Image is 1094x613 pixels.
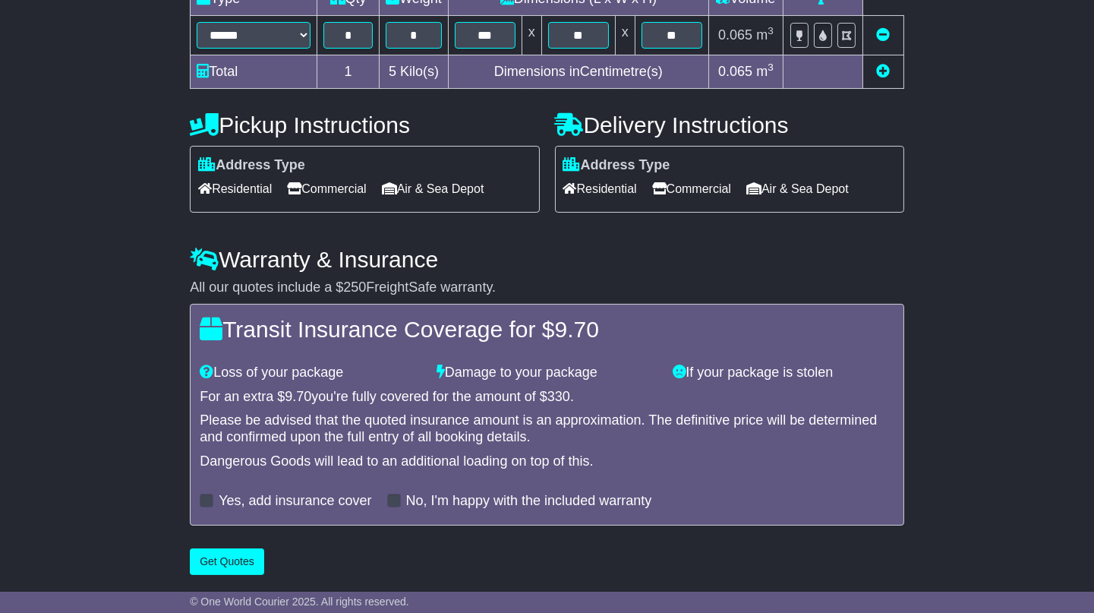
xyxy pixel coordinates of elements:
sup: 3 [768,62,774,73]
h4: Delivery Instructions [555,112,904,137]
span: 0.065 [718,27,752,43]
span: 9.70 [555,317,599,342]
div: If your package is stolen [665,365,902,381]
label: Address Type [563,157,670,174]
a: Add new item [876,64,890,79]
span: m [756,64,774,79]
span: Air & Sea Depot [382,177,484,201]
span: Residential [563,177,637,201]
label: No, I'm happy with the included warranty [406,493,652,510]
h4: Warranty & Insurance [190,247,904,272]
div: Damage to your package [429,365,666,381]
span: m [756,27,774,43]
a: Remove this item [876,27,890,43]
td: Kilo(s) [380,55,449,88]
h4: Pickup Instructions [190,112,539,137]
label: Address Type [198,157,305,174]
td: x [615,15,635,55]
td: Dimensions in Centimetre(s) [448,55,708,88]
td: x [522,15,541,55]
span: Commercial [652,177,731,201]
td: 1 [317,55,380,88]
span: 250 [343,280,366,295]
td: Total [191,55,317,88]
div: Dangerous Goods will lead to an additional loading on top of this. [200,453,894,470]
span: 0.065 [718,64,752,79]
span: Residential [198,177,272,201]
div: All our quotes include a $ FreightSafe warranty. [190,280,904,296]
sup: 3 [768,25,774,36]
h4: Transit Insurance Coverage for $ [200,317,894,342]
span: 330 [547,389,570,404]
span: 9.70 [285,389,311,404]
span: Commercial [287,177,366,201]
div: Please be advised that the quoted insurance amount is an approximation. The definitive price will... [200,412,894,445]
span: 5 [389,64,396,79]
div: Loss of your package [192,365,429,381]
div: For an extra $ you're fully covered for the amount of $ . [200,389,894,406]
span: Air & Sea Depot [746,177,849,201]
label: Yes, add insurance cover [219,493,371,510]
span: © One World Courier 2025. All rights reserved. [190,596,409,608]
button: Get Quotes [190,548,264,575]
